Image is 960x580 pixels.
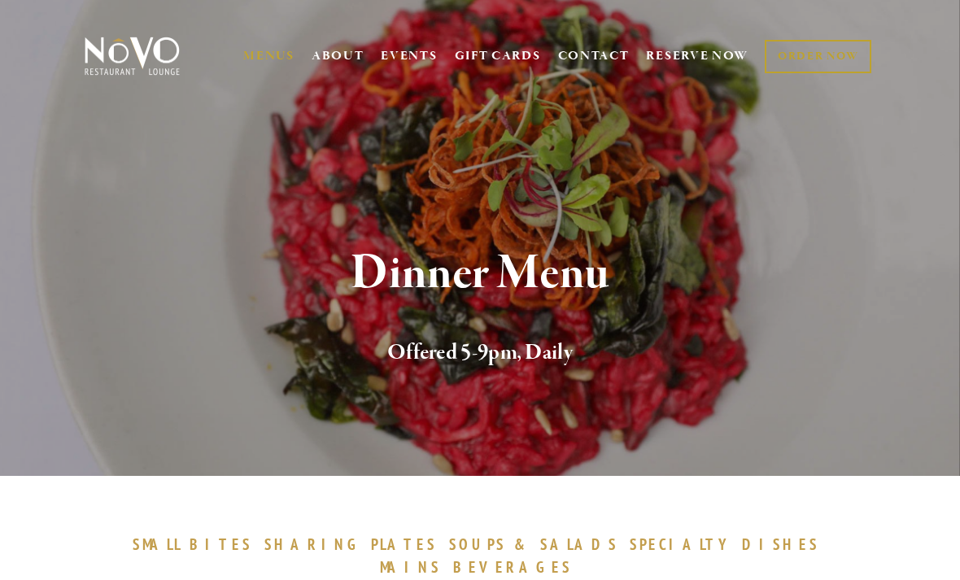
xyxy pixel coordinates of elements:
a: MENUS [243,48,295,64]
span: SOUPS [449,534,506,554]
a: GIFT CARDS [455,41,541,72]
a: SMALLBITES [133,534,260,554]
span: SALADS [540,534,618,554]
a: ORDER NOW [765,40,871,73]
a: SHARINGPLATES [264,534,445,554]
span: BEVERAGES [453,557,572,577]
span: SHARING [264,534,364,554]
a: EVENTS [381,48,437,64]
span: PLATES [371,534,437,554]
span: SPECIALTY [630,534,734,554]
img: Novo Restaurant &amp; Lounge [81,36,183,76]
a: CONTACT [558,41,630,72]
a: ABOUT [312,48,364,64]
span: DISHES [742,534,819,554]
a: SPECIALTYDISHES [630,534,827,554]
a: MAINS [380,557,449,577]
a: SOUPS&SALADS [449,534,626,554]
span: SMALL [133,534,181,554]
span: BITES [190,534,252,554]
a: RESERVE NOW [646,41,748,72]
a: BEVERAGES [453,557,580,577]
span: & [514,534,532,554]
h1: Dinner Menu [106,247,855,300]
span: MAINS [380,557,441,577]
h2: Offered 5-9pm, Daily [106,336,855,370]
